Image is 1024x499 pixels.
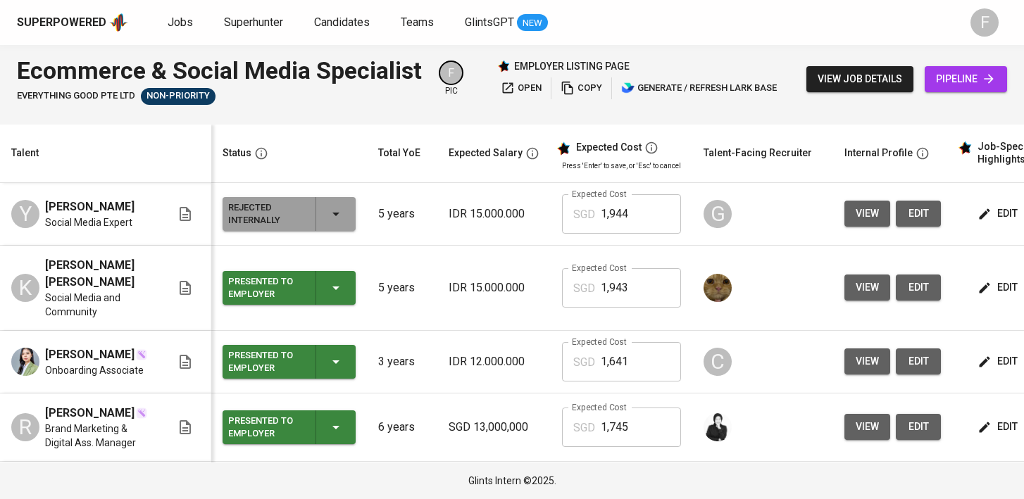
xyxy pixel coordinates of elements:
[497,77,545,99] button: open
[980,279,1018,296] span: edit
[844,348,890,374] button: view
[618,77,780,99] button: lark generate / refresh lark base
[621,80,777,96] span: generate / refresh lark base
[925,66,1007,92] a: pipeline
[11,144,39,162] div: Talent
[378,206,426,222] p: 5 years
[465,15,514,29] span: GlintsGPT
[896,201,941,227] button: edit
[561,80,602,96] span: copy
[17,12,128,33] a: Superpoweredapp logo
[573,206,595,223] p: SGD
[17,89,135,103] span: Everything good Pte Ltd
[45,291,154,319] span: Social Media and Community
[856,279,879,296] span: view
[378,279,426,296] p: 5 years
[223,144,251,162] div: Status
[378,144,420,162] div: Total YoE
[975,414,1023,440] button: edit
[228,346,304,377] div: Presented to Employer
[517,16,548,30] span: NEW
[223,271,356,305] button: Presented to Employer
[576,141,642,154] div: Expected Cost
[378,419,426,436] p: 6 years
[856,205,879,222] span: view
[449,144,523,162] div: Expected Salary
[11,274,39,302] div: K
[844,201,890,227] button: view
[401,14,437,32] a: Teams
[501,80,542,96] span: open
[818,70,902,88] span: view job details
[980,353,1018,370] span: edit
[907,418,930,436] span: edit
[314,14,373,32] a: Candidates
[704,348,732,376] div: C
[573,354,595,371] p: SGD
[228,412,304,443] div: Presented to Employer
[975,274,1023,301] button: edit
[896,348,941,374] button: edit
[465,14,548,32] a: GlintsGPT NEW
[958,141,972,155] img: glints_star.svg
[557,77,606,99] button: copy
[223,197,356,231] button: Rejected Internally
[401,15,434,29] span: Teams
[497,60,510,72] img: Glints Star
[141,88,216,105] div: Sufficient Talents in Pipeline
[11,348,39,376] img: Mahevi Kayadoe
[556,141,570,156] img: glints_star.svg
[439,61,463,85] div: F
[573,280,595,297] p: SGD
[970,8,999,37] div: F
[907,279,930,296] span: edit
[45,215,132,229] span: Social Media Expert
[449,353,539,370] p: IDR 12.000.000
[11,200,39,228] div: Y
[907,353,930,370] span: edit
[17,53,422,88] div: Ecommerce & Social Media Specialist
[980,205,1018,222] span: edit
[17,15,106,31] div: Superpowered
[224,15,283,29] span: Superhunter
[896,274,941,301] a: edit
[223,410,356,444] button: Presented to Employer
[980,418,1018,436] span: edit
[228,198,304,229] div: Rejected Internally
[136,349,147,360] img: magic_wand.svg
[856,353,879,370] span: view
[621,81,635,95] img: lark
[975,348,1023,374] button: edit
[141,89,216,103] span: Non-Priority
[806,66,913,92] button: view job details
[573,419,595,436] p: SGD
[45,363,144,377] span: Onboarding Associate
[562,160,681,171] p: Press 'Enter' to save, or 'Esc' to cancel
[844,144,913,162] div: Internal Profile
[896,414,941,440] button: edit
[449,206,539,222] p: IDR 15.000.000
[223,345,356,379] button: Presented to Employer
[168,15,193,29] span: Jobs
[45,422,154,450] span: Brand Marketing & Digital Ass. Manager
[314,15,370,29] span: Candidates
[109,12,128,33] img: app logo
[856,418,879,436] span: view
[168,14,196,32] a: Jobs
[907,205,930,222] span: edit
[136,408,147,419] img: magic_wand.svg
[224,14,286,32] a: Superhunter
[45,346,135,363] span: [PERSON_NAME]
[936,70,996,88] span: pipeline
[45,405,135,422] span: [PERSON_NAME]
[704,144,812,162] div: Talent-Facing Recruiter
[844,414,890,440] button: view
[449,279,539,296] p: IDR 15.000.000
[704,200,732,228] div: G
[844,274,890,301] button: view
[11,413,39,441] div: R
